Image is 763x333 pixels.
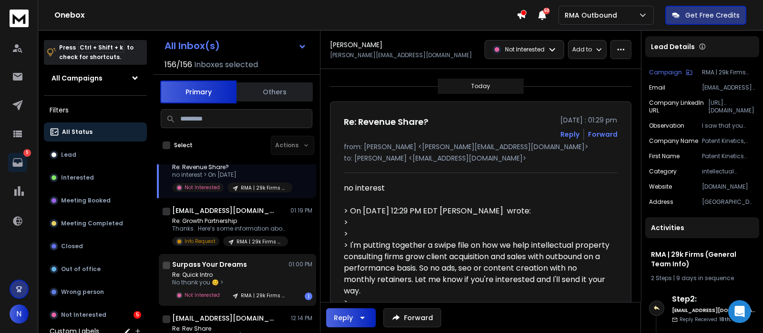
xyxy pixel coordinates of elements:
button: Reply [326,308,376,327]
p: Lead [61,151,76,159]
div: Open Intercom Messenger [728,300,751,323]
h1: Surpass Your Dreams [172,260,247,269]
p: Patent Kinetics team [702,152,755,160]
p: Campaign [649,69,682,76]
h3: Inboxes selected [194,59,258,71]
h1: [EMAIL_ADDRESS][DOMAIN_NAME] [172,313,277,323]
p: Company LinkedIn URL [649,99,708,114]
p: RMA | 29k Firms (General Team Info) [241,184,287,192]
button: Out of office [44,260,147,279]
button: Meeting Booked [44,191,147,210]
p: 5 [23,149,31,157]
p: intellectual property consulting firms [702,168,755,175]
p: Thanks. Here’s some information about how [172,225,287,232]
button: Wrong person [44,283,147,302]
label: Select [174,141,193,149]
button: Interested [44,168,147,187]
span: 9 days in sequence [676,274,734,282]
p: Reply Received [680,316,742,323]
p: [DATE] : 01:29 pm [560,115,618,125]
p: RMA | 29k Firms (General Team Info) [702,69,755,76]
p: Company Name [649,137,698,145]
button: Get Free Credits [665,6,746,25]
button: N [10,304,29,323]
span: 18th, Aug [719,316,742,323]
img: logo [10,10,29,27]
p: 01:00 PM [289,261,312,268]
button: All Inbox(s) [157,36,314,55]
p: [URL][DOMAIN_NAME] [708,99,756,114]
p: Re: Rev Share [172,325,287,333]
button: Others [237,81,313,102]
p: to: [PERSON_NAME] <[EMAIL_ADDRESS][DOMAIN_NAME]> [344,153,618,163]
button: Closed [44,237,147,256]
span: Ctrl + Shift + k [78,42,124,53]
button: Meeting Completed [44,214,147,233]
p: observation [649,122,684,130]
button: Lead [44,145,147,164]
button: Forward [383,308,441,327]
p: Wrong person [61,288,104,296]
p: 01:19 PM [290,207,312,214]
p: [DOMAIN_NAME] [702,183,755,191]
div: 1 [305,293,312,300]
p: Not Interested [505,46,545,53]
p: Re: Growth Partnership [172,217,287,225]
p: [PERSON_NAME][EMAIL_ADDRESS][DOMAIN_NAME] [330,51,472,59]
h1: RMA | 29k Firms (General Team Info) [651,250,753,269]
div: 5 [134,311,141,319]
h1: All Campaigns [52,73,103,83]
p: Interested [61,174,94,182]
p: Patent Kinetics, LLC [702,137,755,145]
p: category [649,168,677,175]
p: Website [649,183,672,191]
div: Reply [334,313,353,323]
h1: [EMAIL_ADDRESS][DOMAIN_NAME] [172,206,277,215]
p: Not Interested [61,311,106,319]
h1: All Inbox(s) [165,41,220,50]
p: Lead Details [651,42,695,51]
button: Not Interested5 [44,305,147,324]
p: Email [649,84,665,91]
p: RMA | 29k Firms (General Team Info) [237,238,282,245]
span: 2 Steps [651,274,672,282]
p: Add to [572,46,592,53]
p: Meeting Booked [61,197,111,204]
h3: Filters [44,103,147,117]
p: RMA | 29k Firms (General Team Info) [241,292,287,299]
button: All Campaigns [44,69,147,88]
p: from: [PERSON_NAME] <[PERSON_NAME][EMAIL_ADDRESS][DOMAIN_NAME]> [344,142,618,151]
a: 5 [8,153,27,172]
p: [EMAIL_ADDRESS][DOMAIN_NAME] [702,84,755,91]
p: Not Interested [185,292,220,299]
p: Info Request [185,238,216,245]
p: Press to check for shortcuts. [59,43,134,62]
h1: Onebox [54,10,516,21]
h1: [PERSON_NAME] [330,40,382,50]
span: 50 [543,8,550,14]
span: 156 / 156 [165,59,192,71]
h6: Step 2 : [672,293,755,305]
h6: [EMAIL_ADDRESS][DOMAIN_NAME] [672,307,755,314]
p: Not Interested [185,184,220,191]
p: RMA Outbound [565,10,621,20]
p: Meeting Completed [61,220,123,227]
button: Campaign [649,69,692,76]
p: First Name [649,152,680,160]
p: no interest > On [DATE] [172,171,287,179]
p: Today [471,82,490,90]
p: Out of office [61,265,101,273]
div: | [651,274,753,282]
p: Get Free Credits [685,10,740,20]
h1: Re: Revenue Share? [344,115,428,129]
p: Re: Quick Intro [172,271,287,279]
p: I saw that you provide unique strategies to help patent owners get returns on their investments. [702,122,755,130]
button: All Status [44,122,147,141]
button: Primary [160,81,237,103]
button: Reply [560,130,579,139]
p: Re: Revenue Share? [172,163,287,171]
p: 12:14 PM [291,314,312,322]
p: No thank you 😊 > [172,279,287,286]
